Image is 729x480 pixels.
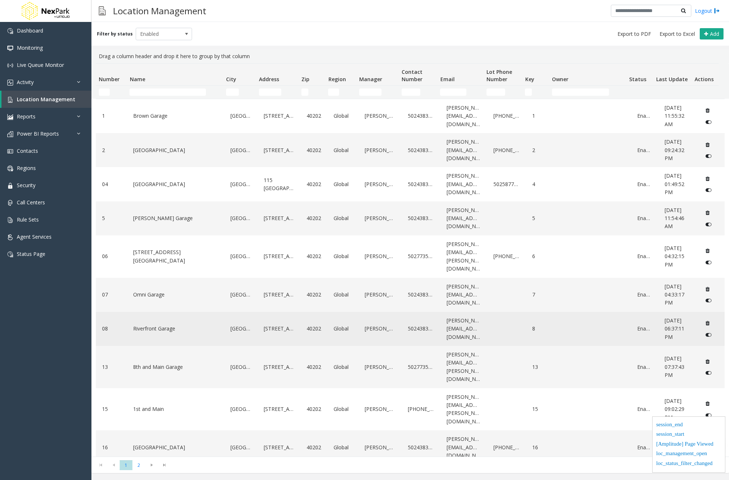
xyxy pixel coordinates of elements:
span: Reports [17,113,35,120]
a: [GEOGRAPHIC_DATA] [229,323,253,335]
a: [PHONE_NUMBER] [492,442,522,453]
input: Name Filter [129,88,206,96]
a: 4 [530,178,549,190]
span: Page 2 [132,460,145,470]
button: Add [700,28,724,40]
a: [DATE] 04:33:17 PM [663,281,693,309]
a: [DATE] 11:55:32 AM [663,102,693,130]
a: 5025877275 [492,178,522,190]
a: [DATE] 09:02:29 PM [663,395,693,423]
div: [Amplitude] Page Viewed [656,440,721,450]
a: [STREET_ADDRESS] [262,144,296,156]
img: 'icon' [7,183,13,189]
span: [DATE] 04:32:15 PM [665,245,684,268]
button: Delete [702,139,713,150]
a: Location Management [1,91,91,108]
img: 'icon' [7,166,13,171]
a: Enabled [635,178,654,190]
td: Lot Phone Number Filter [484,86,522,99]
a: [STREET_ADDRESS] [262,403,296,415]
button: Disable [702,218,715,230]
button: Disable [702,409,715,421]
a: 5024383545 [406,110,436,122]
a: Global [332,361,354,373]
a: 13 [100,361,123,373]
button: Disable [702,116,715,128]
button: Disable [702,257,715,268]
a: Riverfront Garage [131,323,220,335]
img: 'icon' [7,28,13,34]
a: [PERSON_NAME][EMAIL_ADDRESS][PERSON_NAME][DOMAIN_NAME] [445,391,483,428]
img: 'icon' [7,63,13,68]
a: [GEOGRAPHIC_DATA] [229,250,253,262]
a: [DATE] 06:37:11 PM [663,315,693,343]
a: 1 [100,110,123,122]
a: [GEOGRAPHIC_DATA] [229,110,253,122]
span: Go to the next page [145,460,158,470]
a: [PERSON_NAME] [363,289,397,301]
span: Activity [17,79,34,86]
td: Address Filter [256,86,298,99]
a: [DATE] 09:24:32 PM [663,136,693,164]
a: Global [332,212,354,224]
button: Disable [702,184,715,196]
span: Go to the next page [147,462,157,468]
a: 13 [530,361,549,373]
a: [PERSON_NAME] [363,144,397,156]
span: City [226,76,236,83]
a: [PHONE_NUMBER] [492,144,522,156]
button: Delete [702,355,713,367]
span: [DATE] 01:49:52 PM [665,172,684,196]
span: [DATE] 11:55:32 AM [665,104,684,128]
img: 'icon' [7,131,13,137]
a: Enabled [635,110,654,122]
a: [GEOGRAPHIC_DATA] [229,289,253,301]
a: [GEOGRAPHIC_DATA] [229,361,253,373]
a: [STREET_ADDRESS] [262,289,296,301]
img: 'icon' [7,200,13,206]
span: Last Update [656,76,688,83]
div: Drag a column header and drop it here to group by that column [96,49,725,63]
a: [STREET_ADDRESS] [262,361,296,373]
a: 5027735282 [406,361,436,373]
a: Enabled [635,144,654,156]
td: City Filter [223,86,256,99]
span: Zip [301,76,309,83]
h3: Location Management [109,2,210,20]
a: [PERSON_NAME][EMAIL_ADDRESS][DOMAIN_NAME] [445,315,483,343]
a: 5024383545 [406,144,436,156]
a: [STREET_ADDRESS][GEOGRAPHIC_DATA] [131,246,220,267]
a: [PERSON_NAME] [363,250,397,262]
a: [GEOGRAPHIC_DATA] [131,178,220,190]
a: 40202 [305,403,323,415]
a: 5024383545 [406,212,436,224]
button: Disable [702,295,715,306]
img: logout [714,7,720,15]
a: [PERSON_NAME][EMAIL_ADDRESS][DOMAIN_NAME] [445,102,483,130]
a: Global [332,144,354,156]
td: Region Filter [325,86,356,99]
a: Global [332,178,354,190]
a: [STREET_ADDRESS] [262,212,296,224]
span: Export to Excel [660,30,695,38]
a: Brown Garage [131,110,220,122]
a: [DATE] 07:37:43 PM [663,353,693,381]
span: Contacts [17,147,38,154]
a: [PERSON_NAME][EMAIL_ADDRESS][DOMAIN_NAME] [445,170,483,198]
a: [GEOGRAPHIC_DATA] [131,442,220,453]
a: 5024383545 [406,178,436,190]
input: Lot Phone Number Filter [486,88,505,96]
button: Disable [702,150,715,162]
input: Manager Filter [359,88,382,96]
a: [STREET_ADDRESS] [262,110,296,122]
button: Export to Excel [657,29,698,39]
td: Name Filter [127,86,223,99]
div: Data table [91,63,729,457]
a: [GEOGRAPHIC_DATA] [229,178,253,190]
td: Actions Filter [692,86,719,99]
a: [PHONE_NUMBER] [492,250,522,262]
a: [PHONE_NUMBER] [406,403,436,415]
button: Delete [702,317,713,329]
td: Key Filter [522,86,549,99]
a: 40202 [305,361,323,373]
